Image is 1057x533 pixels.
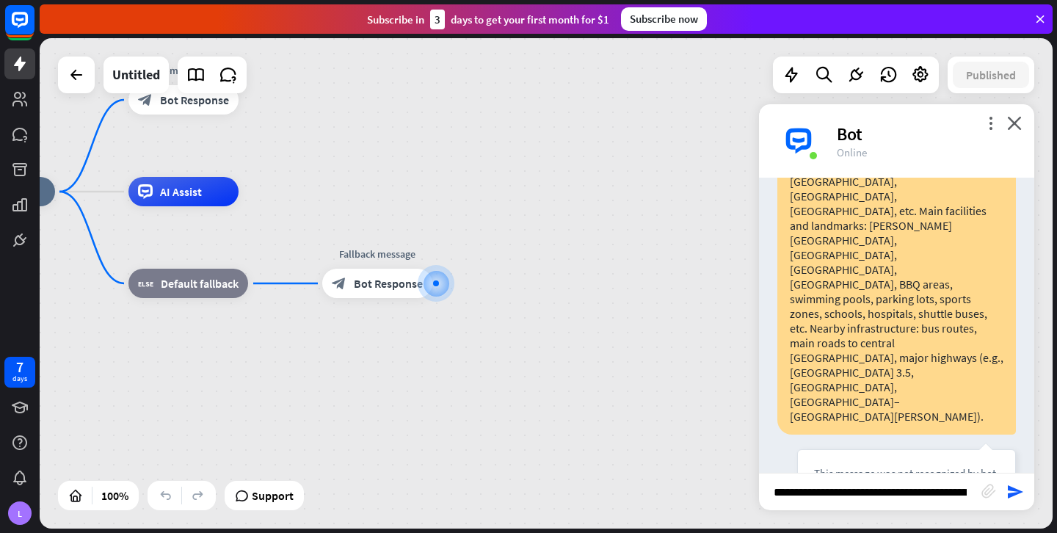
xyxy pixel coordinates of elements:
[8,501,32,525] div: L
[138,276,153,291] i: block_fallback
[367,10,609,29] div: Subscribe in days to get your first month for $1
[1007,116,1022,130] i: close
[160,93,229,107] span: Bot Response
[16,360,23,374] div: 7
[984,116,998,130] i: more_vert
[311,247,443,261] div: Fallback message
[252,484,294,507] span: Support
[814,466,999,480] div: This message was not recognized by bot.
[430,10,445,29] div: 3
[332,276,346,291] i: block_bot_response
[621,7,707,31] div: Subscribe now
[138,93,153,107] i: block_bot_response
[953,62,1029,88] button: Published
[112,57,160,93] div: Untitled
[12,6,56,50] button: Open LiveChat chat widget
[4,357,35,388] a: 7 days
[160,184,202,199] span: AI Assist
[161,276,239,291] span: Default fallback
[354,276,423,291] span: Bot Response
[981,484,996,498] i: block_attachment
[12,374,27,384] div: days
[1006,483,1024,501] i: send
[777,90,1016,435] div: Basic location: [GEOGRAPHIC_DATA] 1 is located in [PERSON_NAME], [GEOGRAPHIC_DATA], [GEOGRAPHIC_D...
[97,484,133,507] div: 100%
[837,123,1017,145] div: Bot
[837,145,1017,159] div: Online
